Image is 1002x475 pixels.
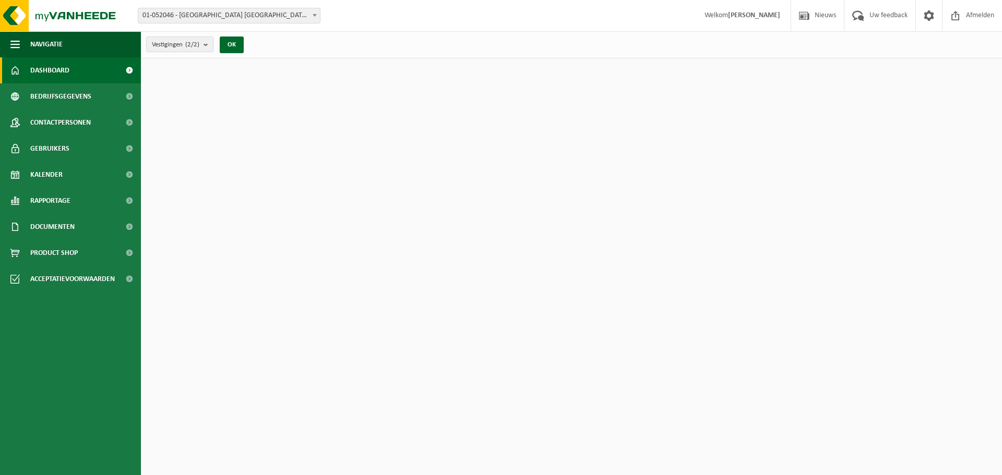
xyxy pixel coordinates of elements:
[152,37,199,53] span: Vestigingen
[30,162,63,188] span: Kalender
[220,36,244,53] button: OK
[30,214,75,240] span: Documenten
[146,36,213,52] button: Vestigingen(2/2)
[30,266,115,292] span: Acceptatievoorwaarden
[30,83,91,109] span: Bedrijfsgegevens
[138,8,320,23] span: 01-052046 - SAINT-GOBAIN ADFORS BELGIUM - BUGGENHOUT
[30,136,69,162] span: Gebruikers
[30,188,70,214] span: Rapportage
[728,11,780,19] strong: [PERSON_NAME]
[30,109,91,136] span: Contactpersonen
[30,57,69,83] span: Dashboard
[185,41,199,48] count: (2/2)
[30,31,63,57] span: Navigatie
[30,240,78,266] span: Product Shop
